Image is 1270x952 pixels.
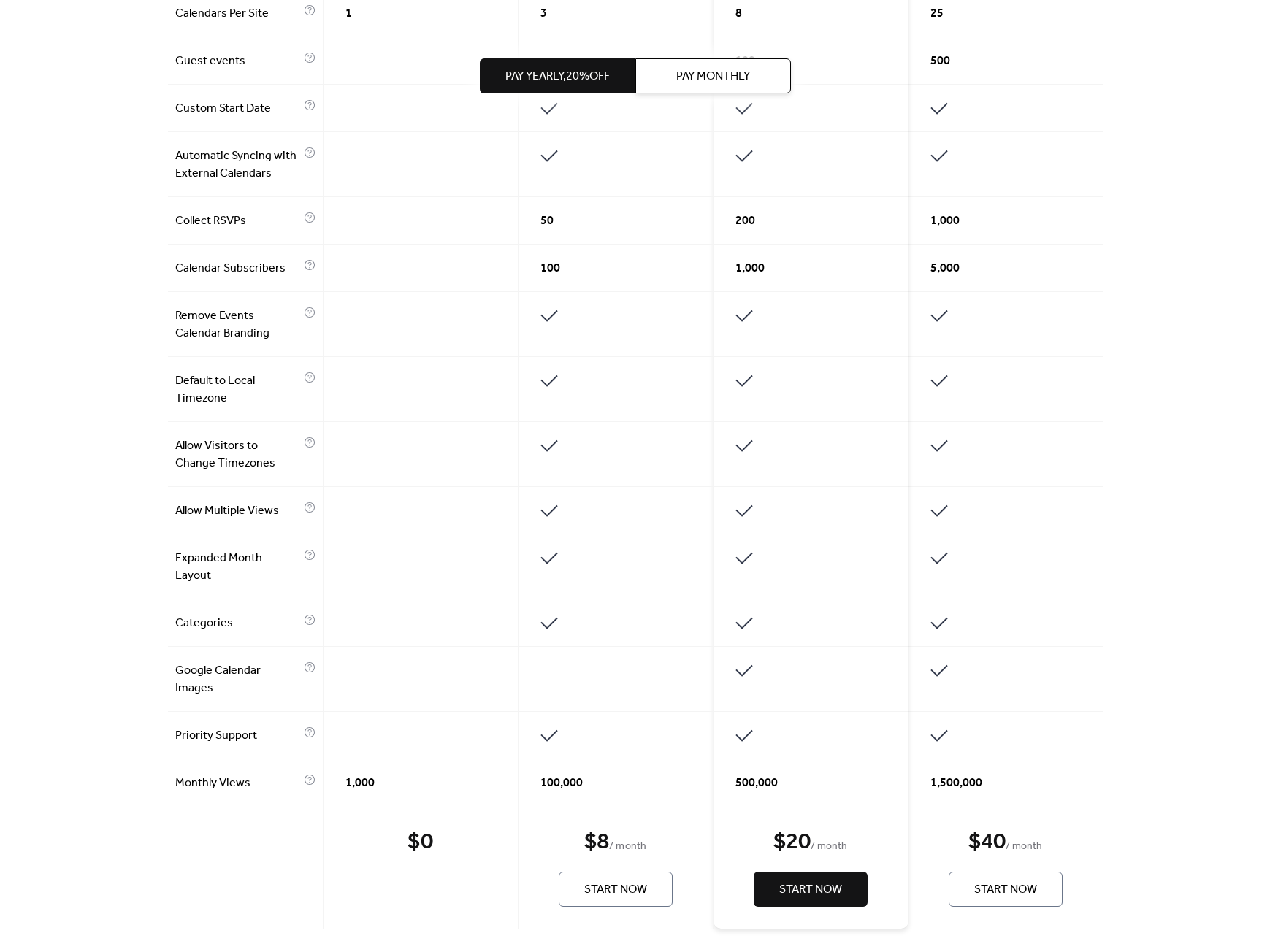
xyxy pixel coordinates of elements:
button: Start Now [949,872,1063,907]
span: 100,000 [540,775,583,792]
span: 1 [345,5,352,23]
span: Custom Start Date [175,100,300,118]
span: Calendar Subscribers [175,260,300,277]
span: Default to Local Timezone [175,372,300,407]
span: Priority Support [175,727,300,745]
span: 100 [540,260,560,277]
span: 50 [540,212,554,230]
span: Remove Events Calendar Branding [175,307,300,342]
button: Start Now [559,872,673,907]
span: Calendars Per Site [175,5,300,23]
span: Collect RSVPs [175,212,300,230]
span: Start Now [974,881,1037,899]
span: 1,000 [345,775,375,792]
span: 25 [930,5,944,23]
span: Allow Multiple Views [175,502,300,520]
span: Monthly Views [175,775,300,792]
span: 1,000 [930,212,960,230]
span: Expanded Month Layout [175,550,300,585]
span: / month [1006,838,1042,856]
span: 1,500,000 [930,775,982,792]
span: Pay Monthly [676,68,750,85]
span: Start Now [779,881,842,899]
span: 5,000 [930,260,960,277]
span: Categories [175,615,300,632]
span: / month [609,838,646,856]
span: Start Now [584,881,647,899]
button: Start Now [754,872,868,907]
span: / month [811,838,847,856]
span: Automatic Syncing with External Calendars [175,147,300,183]
div: $ 40 [968,828,1006,857]
div: $ 8 [584,828,609,857]
span: 500,000 [735,775,778,792]
span: Google Calendar Images [175,662,300,697]
button: Pay Yearly,20%off [480,58,635,93]
button: Pay Monthly [635,58,791,93]
span: Guest events [175,53,300,70]
span: Allow Visitors to Change Timezones [175,437,300,472]
span: 1,000 [735,260,765,277]
span: 500 [930,53,950,70]
div: $ 20 [773,828,811,857]
span: 200 [735,212,755,230]
div: $ 0 [408,828,432,857]
span: Pay Yearly, 20% off [505,68,610,85]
